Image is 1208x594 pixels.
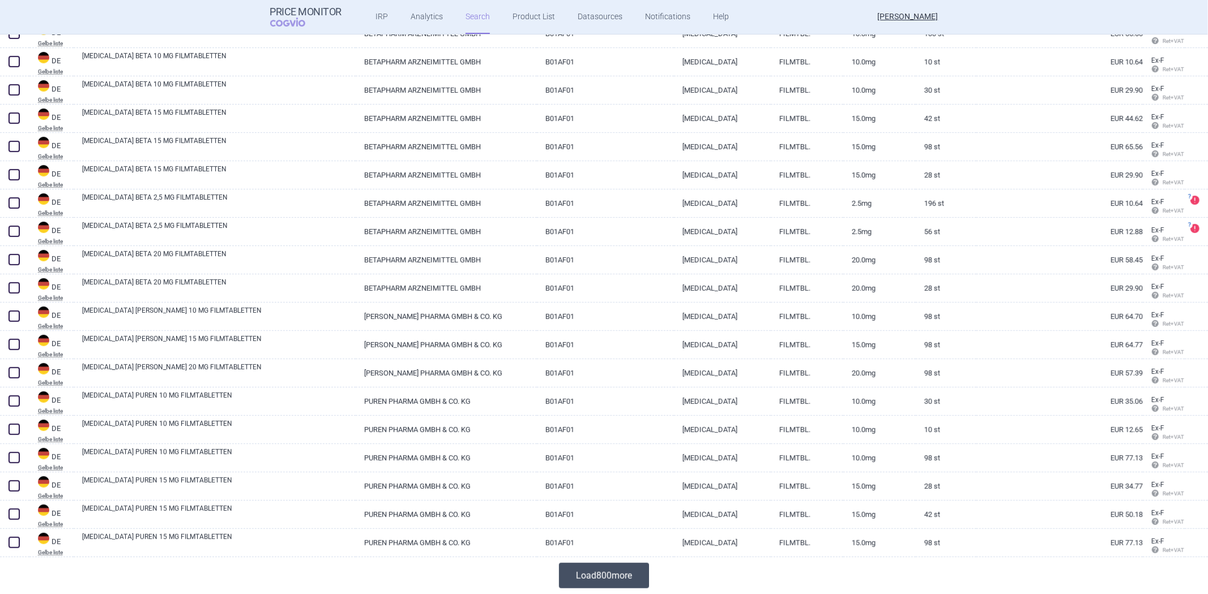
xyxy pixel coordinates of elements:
img: Germany [38,222,49,233]
a: 28 ST [916,472,976,500]
a: 98 ST [916,444,976,472]
img: Germany [38,165,49,177]
a: Ex-F Ret+VAT calc [1143,251,1185,277]
span: Ex-factory price [1151,255,1164,262]
a: DEDEGelbe liste [29,334,74,358]
a: [PERSON_NAME] PHARMA GMBH & CO. KG [356,359,537,387]
a: 10.0mg [843,416,916,444]
a: [MEDICAL_DATA] BETA 15 MG FILMTABLETTEN [82,164,356,184]
a: [MEDICAL_DATA] BETA 20 MG FILMTABLETTEN [82,277,356,298]
abbr: Gelbe liste — Gelbe Liste online database by Medizinische Medien Informations GmbH (MMI), Germany [38,182,74,188]
a: [PERSON_NAME] PHARMA GMBH & CO. KG [356,331,537,359]
span: Ex-factory price [1151,141,1164,149]
a: [MEDICAL_DATA] [674,133,771,161]
a: DEDEGelbe liste [29,362,74,386]
a: [MEDICAL_DATA] [674,274,771,302]
span: Ret+VAT calc [1151,94,1195,101]
span: Ex-factory price [1151,170,1164,178]
a: [MEDICAL_DATA] BETA 20 MG FILMTABLETTEN [82,249,356,269]
a: 10.0mg [843,76,916,104]
a: FILMTBL. [771,501,843,528]
a: B01AF01 [537,48,674,76]
a: FILMTBL. [771,105,843,132]
a: BETAPHARM ARZNEIMITTEL GMBH [356,48,537,76]
a: EUR 10.64 [976,48,1143,76]
a: DEDEGelbe liste [29,79,74,103]
a: 15.0mg [843,501,916,528]
a: 15.0mg [843,472,916,500]
img: Germany [38,80,49,92]
a: B01AF01 [537,388,674,415]
a: Ex-F Ret+VAT calc [1143,222,1185,248]
a: B01AF01 [537,501,674,528]
a: 10.0mg [843,388,916,415]
span: Ret+VAT calc [1151,264,1195,270]
a: Ex-F Ret+VAT calc [1143,109,1185,135]
a: [MEDICAL_DATA] [674,190,771,217]
abbr: Gelbe liste — Gelbe Liste online database by Medizinische Medien Informations GmbH (MMI), Germany [38,522,74,527]
a: 15.0mg [843,133,916,161]
a: [MEDICAL_DATA] [674,218,771,246]
a: Ex-F Ret+VAT calc [1143,392,1185,418]
abbr: Gelbe liste — Gelbe Liste online database by Medizinische Medien Informations GmbH (MMI), Germany [38,210,74,216]
a: [MEDICAL_DATA] BETA 15 MG FILMTABLETTEN [82,136,356,156]
a: Ex-F Ret+VAT calc [1143,335,1185,361]
a: Ex-F Ret+VAT calc [1143,533,1185,559]
a: FILMTBL. [771,529,843,557]
a: 20.0mg [843,246,916,274]
span: Ex-factory price [1151,368,1164,376]
a: DEDEGelbe liste [29,249,74,273]
a: B01AF01 [537,76,674,104]
abbr: Gelbe liste — Gelbe Liste online database by Medizinische Medien Informations GmbH (MMI), Germany [38,295,74,301]
a: 28 ST [916,161,976,189]
a: B01AF01 [537,303,674,330]
a: 10.0mg [843,48,916,76]
a: FILMTBL. [771,161,843,189]
a: [MEDICAL_DATA] [PERSON_NAME] 20 MG FILMTABLETTEN [82,362,356,382]
img: Germany [38,476,49,488]
span: Ex-factory price [1151,424,1164,432]
a: PUREN PHARMA GMBH & CO. KG [356,501,537,528]
span: Ex-factory price [1151,283,1164,291]
a: [MEDICAL_DATA] PUREN 15 MG FILMTABLETTEN [82,475,356,496]
a: [MEDICAL_DATA] [674,444,771,472]
a: EUR 77.13 [976,529,1143,557]
img: Germany [38,137,49,148]
a: 98 ST [916,133,976,161]
span: Ex-factory price [1151,453,1164,460]
a: [MEDICAL_DATA] PUREN 10 MG FILMTABLETTEN [82,390,356,411]
a: 20.0mg [843,359,916,387]
a: 15.0mg [843,161,916,189]
abbr: Gelbe liste — Gelbe Liste online database by Medizinische Medien Informations GmbH (MMI), Germany [38,69,74,75]
span: Ex-factory price [1151,198,1164,206]
a: DEDEGelbe liste [29,107,74,131]
a: B01AF01 [537,105,674,132]
a: 30 ST [916,76,976,104]
a: EUR 34.77 [976,472,1143,500]
abbr: Gelbe liste — Gelbe Liste online database by Medizinische Medien Informations GmbH (MMI), Germany [38,97,74,103]
a: B01AF01 [537,246,674,274]
span: Ex-factory price [1151,396,1164,404]
a: [MEDICAL_DATA] [674,246,771,274]
span: Ex-factory price [1151,311,1164,319]
a: DEDEGelbe liste [29,51,74,75]
a: [MEDICAL_DATA] [PERSON_NAME] 10 MG FILMTABLETTEN [82,305,356,326]
a: DEDEGelbe liste [29,419,74,442]
img: Germany [38,448,49,459]
a: EUR 64.77 [976,331,1143,359]
a: DEDEGelbe liste [29,305,74,329]
abbr: Gelbe liste — Gelbe Liste online database by Medizinische Medien Informations GmbH (MMI), Germany [38,465,74,471]
a: 42 ST [916,105,976,132]
a: B01AF01 [537,218,674,246]
a: 15.0mg [843,105,916,132]
span: Ex-factory price [1151,339,1164,347]
span: Ex-factory price [1151,226,1164,234]
a: Ex-F Ret+VAT calc [1143,137,1185,163]
img: Germany [38,363,49,375]
a: B01AF01 [537,444,674,472]
button: Load800more [559,563,649,588]
a: EUR 29.90 [976,76,1143,104]
a: B01AF01 [537,331,674,359]
span: Ret+VAT calc [1151,208,1195,214]
img: Germany [38,52,49,63]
